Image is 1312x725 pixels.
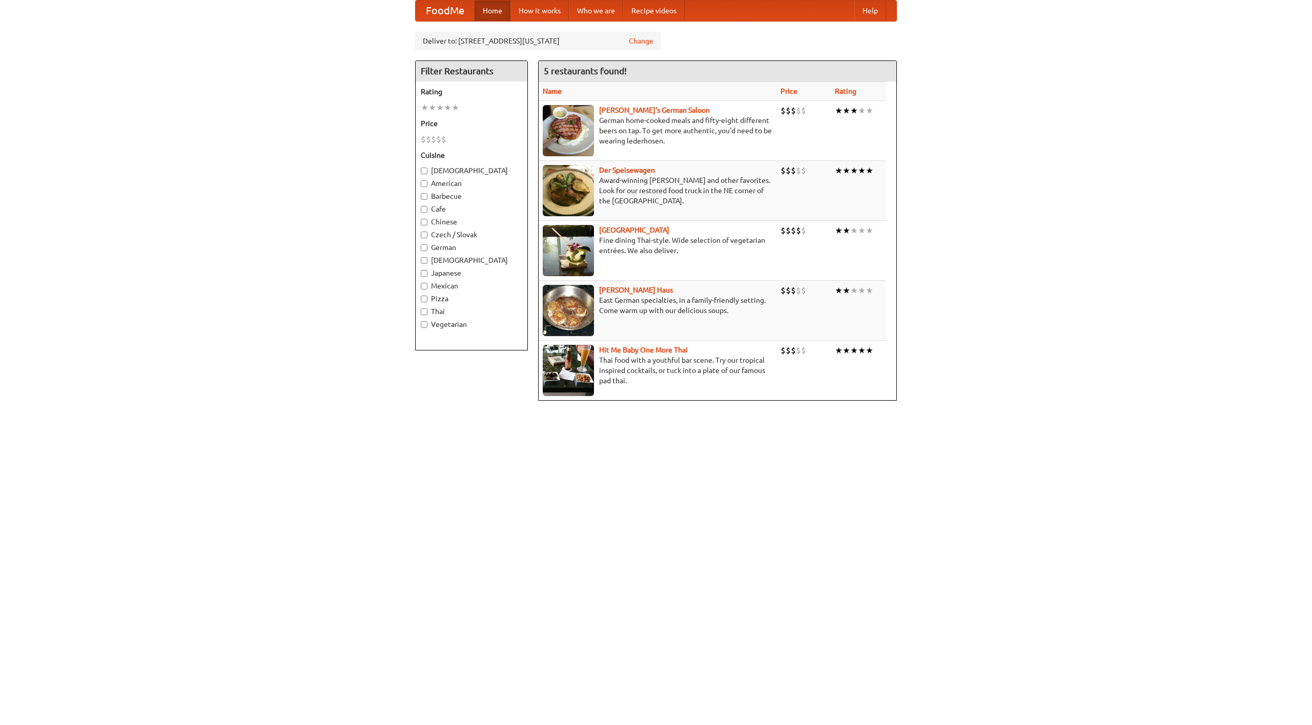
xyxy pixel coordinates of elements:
li: ★ [850,345,858,356]
label: [DEMOGRAPHIC_DATA] [421,165,522,176]
li: ★ [428,102,436,113]
a: Who we are [569,1,623,21]
p: German home-cooked meals and fifty-eight different beers on tap. To get more authentic, you'd nee... [543,115,772,146]
li: $ [791,165,796,176]
li: $ [796,225,801,236]
p: Fine dining Thai-style. Wide selection of vegetarian entrées. We also deliver. [543,235,772,256]
li: ★ [452,102,459,113]
input: [DEMOGRAPHIC_DATA] [421,257,427,264]
li: $ [801,225,806,236]
li: ★ [436,102,444,113]
input: Thai [421,308,427,315]
li: $ [786,105,791,116]
label: German [421,242,522,253]
input: American [421,180,427,187]
li: $ [796,105,801,116]
img: babythai.jpg [543,345,594,396]
a: How it works [510,1,569,21]
a: Home [475,1,510,21]
li: ★ [866,345,873,356]
a: Hit Me Baby One More Thai [599,346,688,354]
label: Mexican [421,281,522,291]
p: East German specialties, in a family-friendly setting. Come warm up with our delicious soups. [543,295,772,316]
a: FoodMe [416,1,475,21]
li: ★ [866,105,873,116]
h5: Rating [421,87,522,97]
li: ★ [866,165,873,176]
li: ★ [421,102,428,113]
h4: Filter Restaurants [416,61,527,81]
a: [PERSON_NAME]'s German Saloon [599,106,710,114]
li: ★ [850,105,858,116]
li: $ [786,345,791,356]
li: $ [796,165,801,176]
li: $ [781,165,786,176]
a: Der Speisewagen [599,166,655,174]
input: Cafe [421,206,427,213]
li: ★ [866,225,873,236]
input: Japanese [421,270,427,277]
li: $ [786,225,791,236]
li: $ [426,134,431,145]
a: [PERSON_NAME] Haus [599,286,673,294]
li: $ [791,285,796,296]
label: Chinese [421,217,522,227]
li: ★ [866,285,873,296]
a: Price [781,87,797,95]
a: [GEOGRAPHIC_DATA] [599,226,669,234]
input: German [421,244,427,251]
label: [DEMOGRAPHIC_DATA] [421,255,522,265]
li: $ [801,105,806,116]
label: Czech / Slovak [421,230,522,240]
li: ★ [835,225,843,236]
input: Barbecue [421,193,427,200]
li: ★ [835,285,843,296]
li: $ [781,105,786,116]
li: ★ [858,225,866,236]
p: Award-winning [PERSON_NAME] and other favorites. Look for our restored food truck in the NE corne... [543,175,772,206]
li: ★ [858,285,866,296]
li: $ [436,134,441,145]
li: ★ [850,285,858,296]
label: Japanese [421,268,522,278]
label: American [421,178,522,189]
input: Czech / Slovak [421,232,427,238]
li: $ [441,134,446,145]
a: Name [543,87,562,95]
a: Rating [835,87,856,95]
li: ★ [843,105,850,116]
input: [DEMOGRAPHIC_DATA] [421,168,427,174]
label: Thai [421,306,522,317]
li: $ [796,345,801,356]
label: Pizza [421,294,522,304]
li: $ [791,345,796,356]
li: ★ [843,165,850,176]
li: $ [801,345,806,356]
ng-pluralize: 5 restaurants found! [544,66,627,76]
img: esthers.jpg [543,105,594,156]
h5: Cuisine [421,150,522,160]
li: ★ [835,105,843,116]
li: ★ [835,165,843,176]
img: kohlhaus.jpg [543,285,594,336]
input: Vegetarian [421,321,427,328]
li: ★ [843,345,850,356]
a: Change [629,36,653,46]
li: $ [421,134,426,145]
li: ★ [843,285,850,296]
li: ★ [843,225,850,236]
li: ★ [858,165,866,176]
li: ★ [850,225,858,236]
li: $ [781,285,786,296]
li: $ [801,165,806,176]
li: ★ [444,102,452,113]
input: Chinese [421,219,427,225]
label: Barbecue [421,191,522,201]
li: $ [791,225,796,236]
li: $ [796,285,801,296]
a: Help [854,1,886,21]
